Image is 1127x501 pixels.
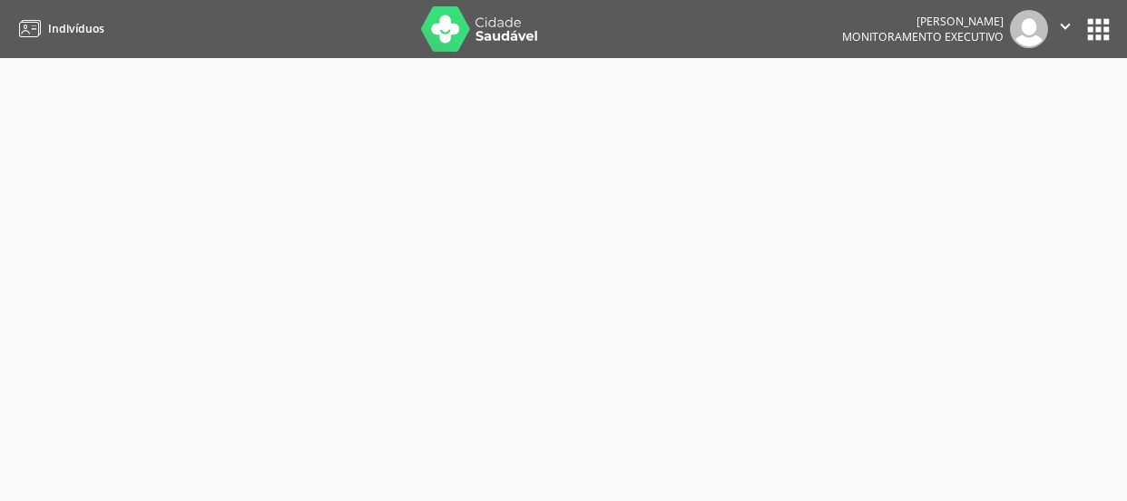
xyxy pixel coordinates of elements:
button: apps [1083,14,1114,45]
span: Monitoramento Executivo [842,29,1004,44]
button:  [1048,10,1083,48]
div: [PERSON_NAME] [842,14,1004,29]
span: Indivíduos [48,21,104,36]
img: img [1010,10,1048,48]
i:  [1055,16,1075,36]
a: Indivíduos [13,14,104,44]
